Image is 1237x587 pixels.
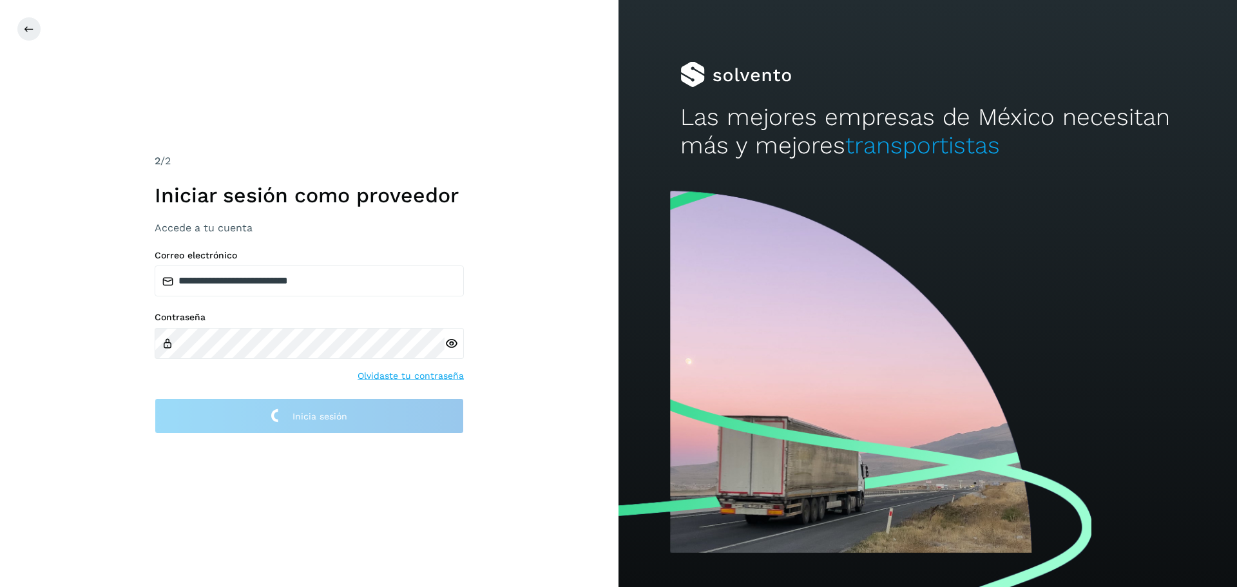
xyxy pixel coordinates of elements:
label: Correo electrónico [155,250,464,261]
h2: Las mejores empresas de México necesitan más y mejores [680,103,1175,160]
label: Contraseña [155,312,464,323]
h1: Iniciar sesión como proveedor [155,183,464,207]
span: transportistas [845,131,1000,159]
h3: Accede a tu cuenta [155,222,464,234]
div: /2 [155,153,464,169]
span: Inicia sesión [292,412,347,421]
button: Inicia sesión [155,398,464,434]
span: 2 [155,155,160,167]
a: Olvidaste tu contraseña [358,369,464,383]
